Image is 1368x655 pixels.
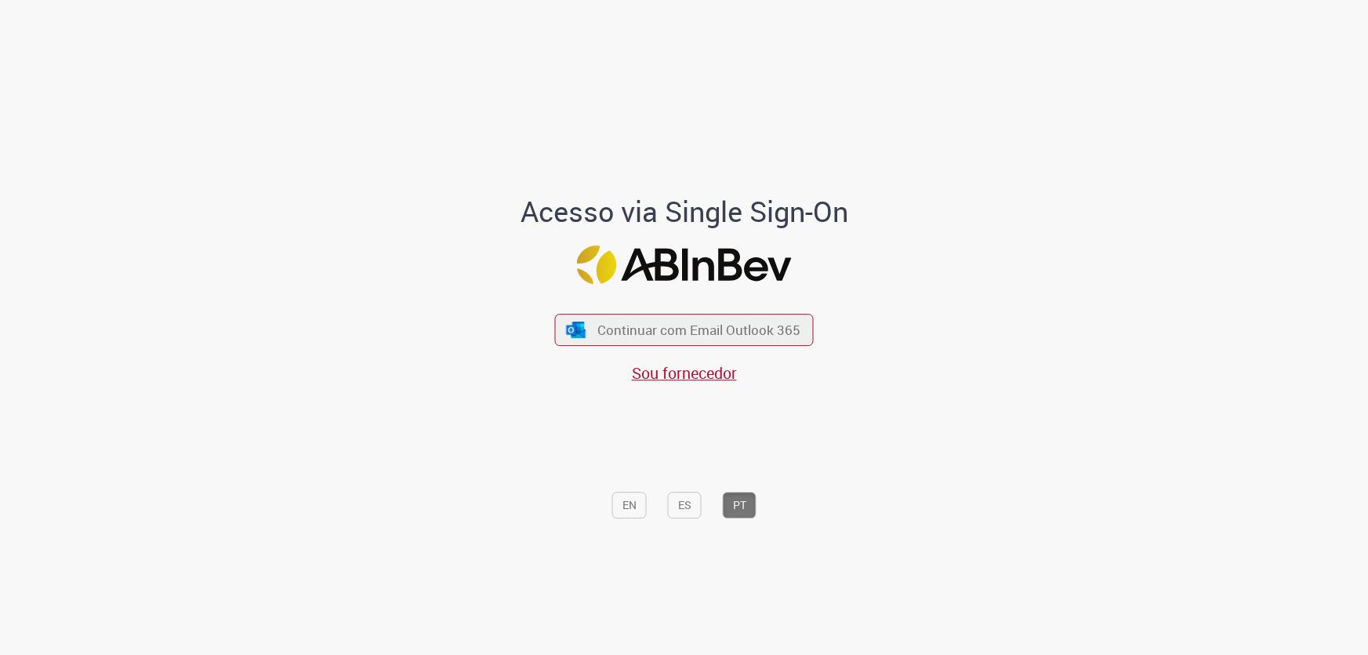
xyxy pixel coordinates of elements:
h1: Acesso via Single Sign-On [466,196,902,227]
button: PT [723,492,757,519]
img: ícone Azure/Microsoft 360 [564,322,586,338]
img: Logo ABInBev [577,246,792,285]
a: Sou fornecedor [632,362,737,384]
button: EN [612,492,647,519]
button: ES [668,492,702,519]
button: ícone Azure/Microsoft 360 Continuar com Email Outlook 365 [555,314,814,346]
span: Continuar com Email Outlook 365 [597,321,800,339]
